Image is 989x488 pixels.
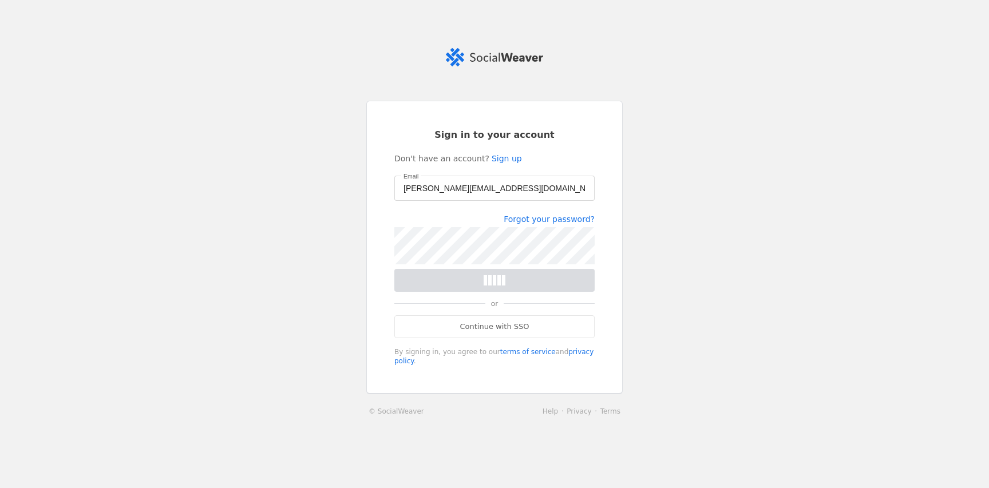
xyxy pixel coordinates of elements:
[394,347,595,366] div: By signing in, you agree to our and .
[500,348,556,356] a: terms of service
[504,215,595,224] a: Forgot your password?
[394,315,595,338] a: Continue with SSO
[543,407,558,415] a: Help
[558,406,567,417] li: ·
[394,348,594,365] a: privacy policy
[600,407,620,415] a: Terms
[492,153,522,164] a: Sign up
[394,153,489,164] span: Don't have an account?
[567,407,591,415] a: Privacy
[434,129,555,141] span: Sign in to your account
[592,406,600,417] li: ·
[403,171,418,181] mat-label: Email
[403,181,586,195] input: Email
[369,406,424,417] a: © SocialWeaver
[485,292,504,315] span: or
